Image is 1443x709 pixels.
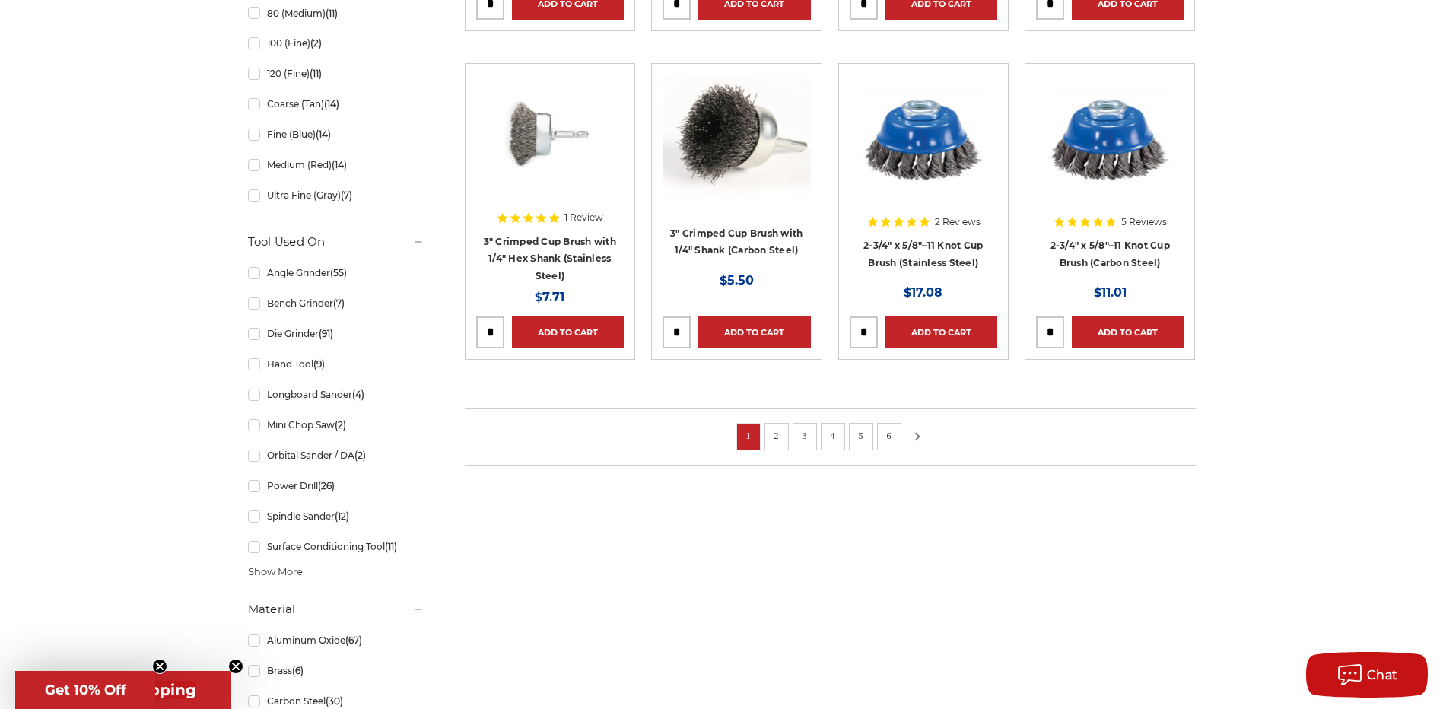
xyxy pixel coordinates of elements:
[316,129,331,140] span: (14)
[1094,285,1127,300] span: $11.01
[720,273,754,288] span: $5.50
[248,472,424,499] a: Power Drill
[332,159,347,170] span: (14)
[352,389,364,400] span: (4)
[345,634,362,646] span: (67)
[313,358,325,370] span: (9)
[318,480,335,491] span: (26)
[663,75,810,269] a: Crimped Wire Cup Brush with Shank
[1306,652,1428,698] button: Chat
[769,428,784,444] a: 2
[248,657,424,684] a: Brass
[741,428,756,444] a: 1
[248,381,424,408] a: Longboard Sander
[248,182,424,208] a: Ultra Fine (Gray)
[292,665,304,676] span: (6)
[326,695,343,707] span: (30)
[248,564,303,580] span: Show More
[335,419,346,431] span: (2)
[512,316,624,348] a: Add to Cart
[476,75,624,269] a: 3" Crimped Cup Brush with 1/4" Hex Shank
[248,600,424,618] h5: Material
[535,290,564,304] span: $7.71
[319,328,333,339] span: (91)
[248,290,424,316] a: Bench Grinder
[248,533,424,560] a: Surface Conditioning Tool
[310,37,322,49] span: (2)
[248,30,424,56] a: 100 (Fine)
[882,428,897,444] a: 6
[15,671,231,709] div: Get Free ShippingClose teaser
[248,442,424,469] a: Orbital Sander / DA
[1036,75,1184,269] a: 2-3/4″ x 5/8″–11 Knot Cup Brush (Carbon Steel)
[698,316,810,348] a: Add to Cart
[248,351,424,377] a: Hand Tool
[333,297,345,309] span: (7)
[1036,75,1184,196] img: 2-3/4″ x 5/8″–11 Knot Cup Brush (Carbon Steel)
[248,151,424,178] a: Medium (Red)
[248,320,424,347] a: Die Grinder
[248,627,424,653] a: Aluminum Oxide
[335,510,349,522] span: (12)
[326,8,338,19] span: (11)
[484,236,616,281] a: 3" Crimped Cup Brush with 1/4" Hex Shank (Stainless Steel)
[248,503,424,529] a: Spindle Sander
[850,75,997,196] img: 2-3/4″ x 5/8″–11 Knot Cup Brush (Stainless Steel)
[825,428,841,444] a: 4
[310,68,322,79] span: (11)
[1367,668,1398,682] span: Chat
[850,75,997,269] a: 2-3/4″ x 5/8″–11 Knot Cup Brush (Stainless Steel)
[853,428,869,444] a: 5
[248,91,424,117] a: Coarse (Tan)
[341,189,352,201] span: (7)
[248,233,424,251] h5: Tool Used On
[248,412,424,438] a: Mini Chop Saw
[476,75,624,196] img: 3" Crimped Cup Brush with 1/4" Hex Shank
[885,316,997,348] a: Add to Cart
[330,267,347,278] span: (55)
[1072,316,1184,348] a: Add to Cart
[152,659,167,674] button: Close teaser
[385,541,397,552] span: (11)
[248,60,424,87] a: 120 (Fine)
[45,682,126,698] span: Get 10% Off
[797,428,812,444] a: 3
[228,659,243,674] button: Close teaser
[15,671,155,709] div: Get 10% OffClose teaser
[354,450,366,461] span: (2)
[324,98,339,110] span: (14)
[663,75,810,196] img: Crimped Wire Cup Brush with Shank
[248,121,424,148] a: Fine (Blue)
[904,285,942,300] span: $17.08
[248,259,424,286] a: Angle Grinder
